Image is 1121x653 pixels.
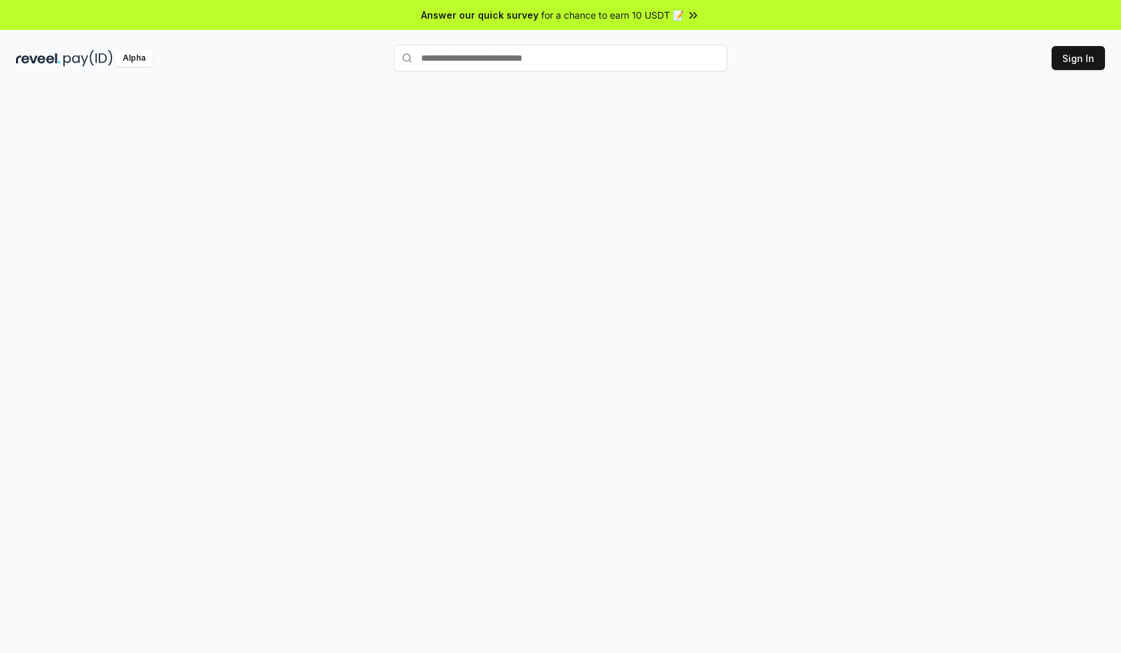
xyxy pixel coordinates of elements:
[541,8,684,22] span: for a chance to earn 10 USDT 📝
[421,8,538,22] span: Answer our quick survey
[1052,46,1105,70] button: Sign In
[115,50,153,67] div: Alpha
[63,50,113,67] img: pay_id
[16,50,61,67] img: reveel_dark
